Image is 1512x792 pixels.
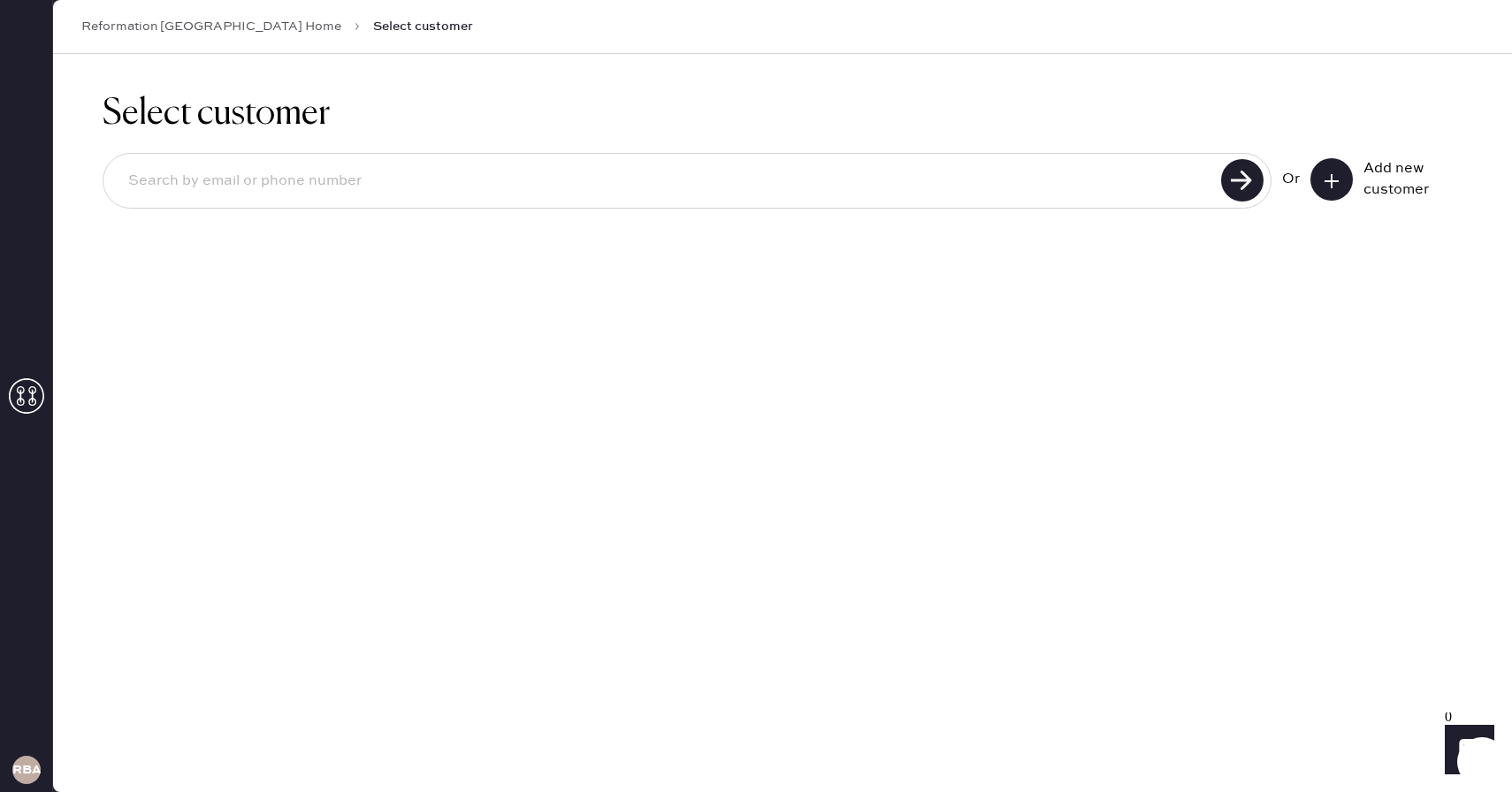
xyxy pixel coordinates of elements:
div: Add new customer [1363,158,1452,201]
input: Search by email or phone number [114,161,1216,202]
a: Reformation [GEOGRAPHIC_DATA] Home [81,18,341,35]
span: Select customer [373,18,473,35]
h3: RBA [12,764,41,776]
iframe: Front Chat [1428,712,1504,788]
h1: Select customer [103,93,1462,135]
div: Or [1282,169,1300,190]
